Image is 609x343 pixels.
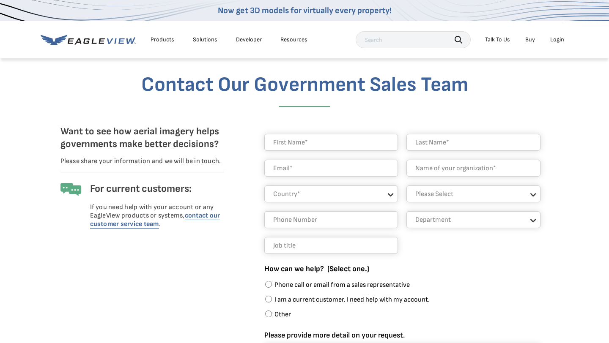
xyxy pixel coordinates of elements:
input: Name of your organization* [406,160,540,177]
div: Resources [280,36,307,44]
a: Developer [236,36,262,44]
a: Buy [525,36,535,44]
span: Please provide more detail on your request. [264,331,405,340]
div: Talk To Us [485,36,510,44]
input: Last Name* [406,134,540,151]
input: First Name* [264,134,398,151]
input: Phone Number [264,211,398,228]
span: Other [274,310,291,318]
input: Phone call or email from a sales representative [265,281,272,288]
span: I am a current customer. I need help with my account. [274,296,430,304]
p: If you need help with your account or any EagleView products or systems, . [90,203,224,229]
input: I am a current customer. I need help with my account. [265,296,272,302]
span: Phone call or email from a sales representative [274,281,410,289]
div: Login [550,36,564,44]
div: Products [151,36,174,44]
input: Job title [264,237,398,254]
input: Search [356,31,471,48]
input: Other [265,310,272,317]
h1: Contact Our Government Sales Team [57,70,552,107]
div: Solutions [193,36,217,44]
h6: For current customers: [90,181,224,197]
p: Please share your information and we will be in touch. [60,157,224,166]
a: Now get 3D models for virtually every property! [218,5,392,16]
h5: Want to see how aerial imagery helps governments make better decisions? [60,125,224,151]
input: Email* [264,160,398,177]
span: How can we help? (Select one.) [264,264,369,273]
a: contact our customer service team [90,212,220,229]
